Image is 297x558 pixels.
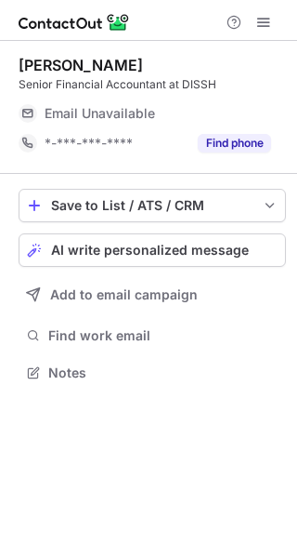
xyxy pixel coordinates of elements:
button: AI write personalized message [19,233,286,267]
img: ContactOut v5.3.10 [19,11,130,33]
button: Reveal Button [198,134,271,153]
span: AI write personalized message [51,243,249,258]
button: Add to email campaign [19,278,286,312]
div: Senior Financial Accountant at DISSH [19,76,286,93]
button: Find work email [19,323,286,349]
div: [PERSON_NAME] [19,56,143,74]
button: Notes [19,360,286,386]
span: Notes [48,365,278,381]
span: Email Unavailable [45,105,155,122]
button: save-profile-one-click [19,189,286,222]
div: Save to List / ATS / CRM [51,198,253,213]
span: Find work email [48,327,278,344]
span: Add to email campaign [50,287,198,302]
